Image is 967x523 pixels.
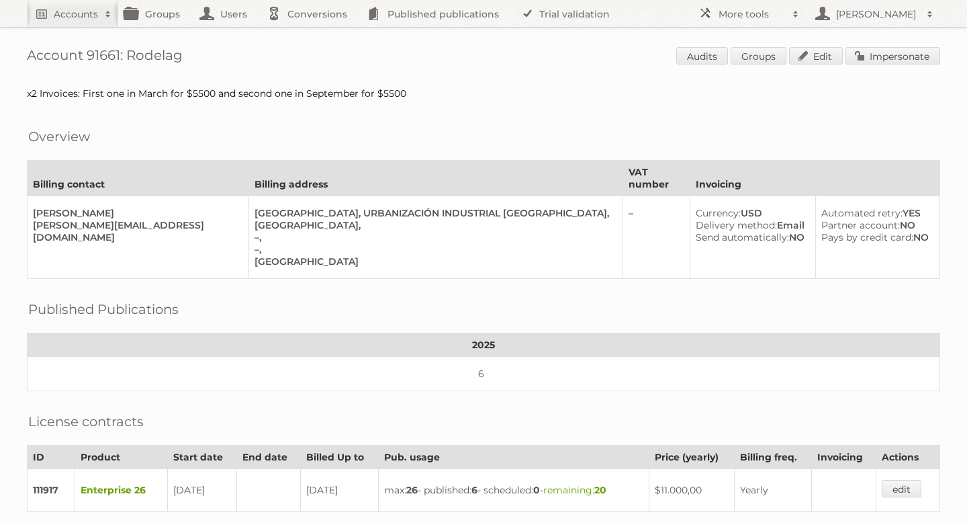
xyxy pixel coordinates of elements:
[876,446,939,469] th: Actions
[28,469,75,512] td: 111917
[821,219,900,231] span: Partner account:
[789,47,843,65] a: Edit
[471,484,477,496] strong: 6
[237,446,301,469] th: End date
[300,446,378,469] th: Billed Up to
[54,7,98,21] h2: Accounts
[833,7,920,21] h2: [PERSON_NAME]
[28,161,249,196] th: Billing contact
[696,219,804,231] div: Email
[696,207,804,219] div: USD
[690,161,939,196] th: Invoicing
[623,161,690,196] th: VAT number
[821,231,913,243] span: Pays by credit card:
[300,469,378,512] td: [DATE]
[75,446,168,469] th: Product
[719,7,786,21] h2: More tools
[821,207,929,219] div: YES
[33,219,238,243] div: [PERSON_NAME][EMAIL_ADDRESS][DOMAIN_NAME]
[821,207,903,219] span: Automated retry:
[594,484,606,496] strong: 20
[821,219,929,231] div: NO
[845,47,940,65] a: Impersonate
[811,446,876,469] th: Invoicing
[649,469,734,512] td: $11.000,00
[168,446,237,469] th: Start date
[255,255,612,268] div: [GEOGRAPHIC_DATA]
[533,484,540,496] strong: 0
[28,411,144,432] h2: License contracts
[28,299,179,319] h2: Published Publications
[696,231,789,243] span: Send automatically:
[255,231,612,243] div: –,
[696,231,804,243] div: NO
[379,446,649,469] th: Pub. usage
[623,196,690,279] td: –
[882,480,921,497] a: edit
[255,207,612,231] div: [GEOGRAPHIC_DATA], URBANIZACIÓN INDUSTRIAL [GEOGRAPHIC_DATA], [GEOGRAPHIC_DATA],
[734,469,811,512] td: Yearly
[28,126,90,147] h2: Overview
[28,446,75,469] th: ID
[676,47,728,65] a: Audits
[696,207,741,219] span: Currency:
[379,469,649,512] td: max: - published: - scheduled: -
[28,357,940,391] td: 6
[543,484,606,496] span: remaining:
[821,231,929,243] div: NO
[28,333,940,357] th: 2025
[168,469,237,512] td: [DATE]
[33,207,238,219] div: [PERSON_NAME]
[696,219,777,231] span: Delivery method:
[731,47,786,65] a: Groups
[734,446,811,469] th: Billing freq.
[248,161,623,196] th: Billing address
[27,87,940,99] div: x2 Invoices: First one in March for $5500 and second one in September for $5500
[406,484,418,496] strong: 26
[255,243,612,255] div: –,
[649,446,734,469] th: Price (yearly)
[75,469,168,512] td: Enterprise 26
[27,47,940,67] h1: Account 91661: Rodelag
